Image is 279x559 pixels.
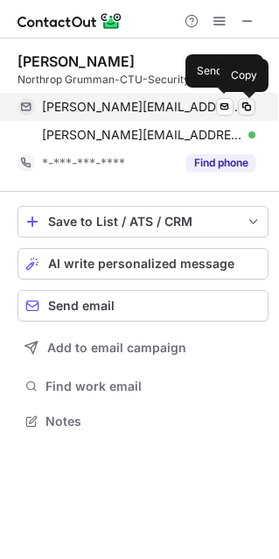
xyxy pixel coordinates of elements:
span: [PERSON_NAME][EMAIL_ADDRESS][PERSON_NAME][DOMAIN_NAME] [42,127,242,143]
div: Save to List / ATS / CRM [48,215,238,229]
span: Notes [45,414,262,429]
img: ContactOut v5.3.10 [17,11,122,32]
button: Notes [17,409,269,434]
button: AI write personalized message [17,248,269,279]
button: save-profile-one-click [17,206,269,237]
div: Northrop Grumman-CTU-Security+ [17,72,269,88]
button: Add to email campaign [17,332,269,364]
span: Add to email campaign [47,341,186,355]
button: Send email [17,290,269,322]
span: Find work email [45,379,262,394]
span: Send email [48,299,115,313]
span: AI write personalized message [48,257,234,271]
button: Reveal Button [186,154,255,172]
span: [PERSON_NAME][EMAIL_ADDRESS][PERSON_NAME][DOMAIN_NAME] [42,99,242,115]
button: Find work email [17,374,269,399]
div: [PERSON_NAME] [17,53,135,70]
